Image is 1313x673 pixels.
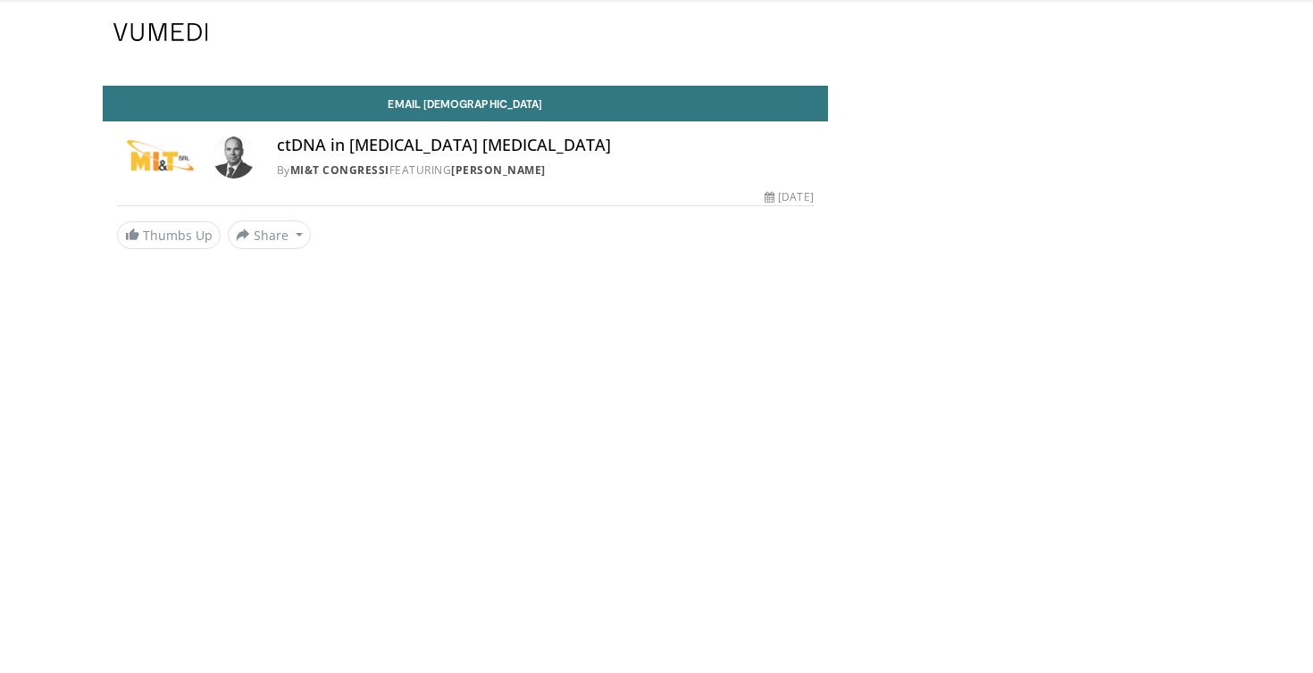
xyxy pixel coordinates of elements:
[228,220,311,249] button: Share
[117,136,205,179] img: MI&T Congressi
[213,136,255,179] img: Avatar
[277,162,814,179] div: By FEATURING
[451,162,546,178] a: [PERSON_NAME]
[277,136,814,155] h4: ctDNA in [MEDICAL_DATA] [MEDICAL_DATA]
[290,162,389,178] a: MI&T Congressi
[113,23,208,41] img: VuMedi Logo
[765,189,813,205] div: [DATE]
[103,86,828,121] a: Email [DEMOGRAPHIC_DATA]
[117,221,221,249] a: Thumbs Up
